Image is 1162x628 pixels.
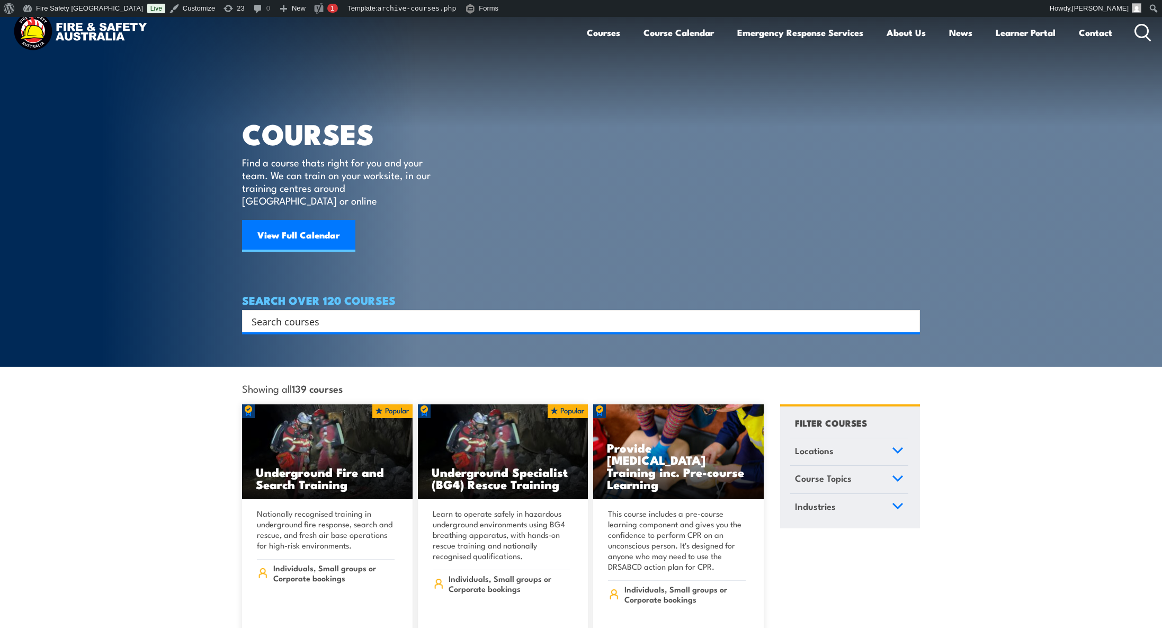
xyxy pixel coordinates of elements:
[1072,4,1129,12] span: [PERSON_NAME]
[643,19,714,47] a: Course Calendar
[996,19,1056,47] a: Learner Portal
[433,508,570,561] p: Learn to operate safely in hazardous underground environments using BG4 breathing apparatus, with...
[607,441,750,490] h3: Provide [MEDICAL_DATA] Training inc. Pre-course Learning
[292,381,343,395] strong: 139 courses
[273,563,395,583] span: Individuals, Small groups or Corporate bookings
[242,220,355,252] a: View Full Calendar
[795,471,852,485] span: Course Topics
[418,404,588,500] img: Underground mine rescue
[432,466,575,490] h3: Underground Specialist (BG4) Rescue Training
[795,499,836,514] span: Industries
[901,314,916,329] button: Search magnifier button
[147,4,165,13] a: Live
[593,404,764,500] img: Low Voltage Rescue and Provide CPR
[378,4,457,12] span: archive-courses.php
[608,508,746,572] p: This course includes a pre-course learning component and gives you the confidence to perform CPR ...
[795,415,867,430] h4: FILTER COURSES
[242,156,435,207] p: Find a course thats right for you and your team. We can train on your worksite, in our training c...
[1079,19,1112,47] a: Contact
[252,313,897,329] input: Search input
[790,466,908,493] a: Course Topics
[795,444,834,458] span: Locations
[587,19,620,47] a: Courses
[418,404,588,500] a: Underground Specialist (BG4) Rescue Training
[887,19,926,47] a: About Us
[790,494,908,521] a: Industries
[242,383,343,394] span: Showing all
[242,404,413,500] a: Underground Fire and Search Training
[242,294,920,306] h4: SEARCH OVER 120 COURSES
[256,466,399,490] h3: Underground Fire and Search Training
[624,584,746,604] span: Individuals, Small groups or Corporate bookings
[330,4,334,12] span: 1
[257,508,395,551] p: Nationally recognised training in underground fire response, search and rescue, and fresh air bas...
[949,19,972,47] a: News
[737,19,863,47] a: Emergency Response Services
[242,404,413,500] img: Underground mine rescue
[242,121,446,146] h1: COURSES
[254,314,899,329] form: Search form
[449,573,570,594] span: Individuals, Small groups or Corporate bookings
[593,404,764,500] a: Provide [MEDICAL_DATA] Training inc. Pre-course Learning
[790,438,908,466] a: Locations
